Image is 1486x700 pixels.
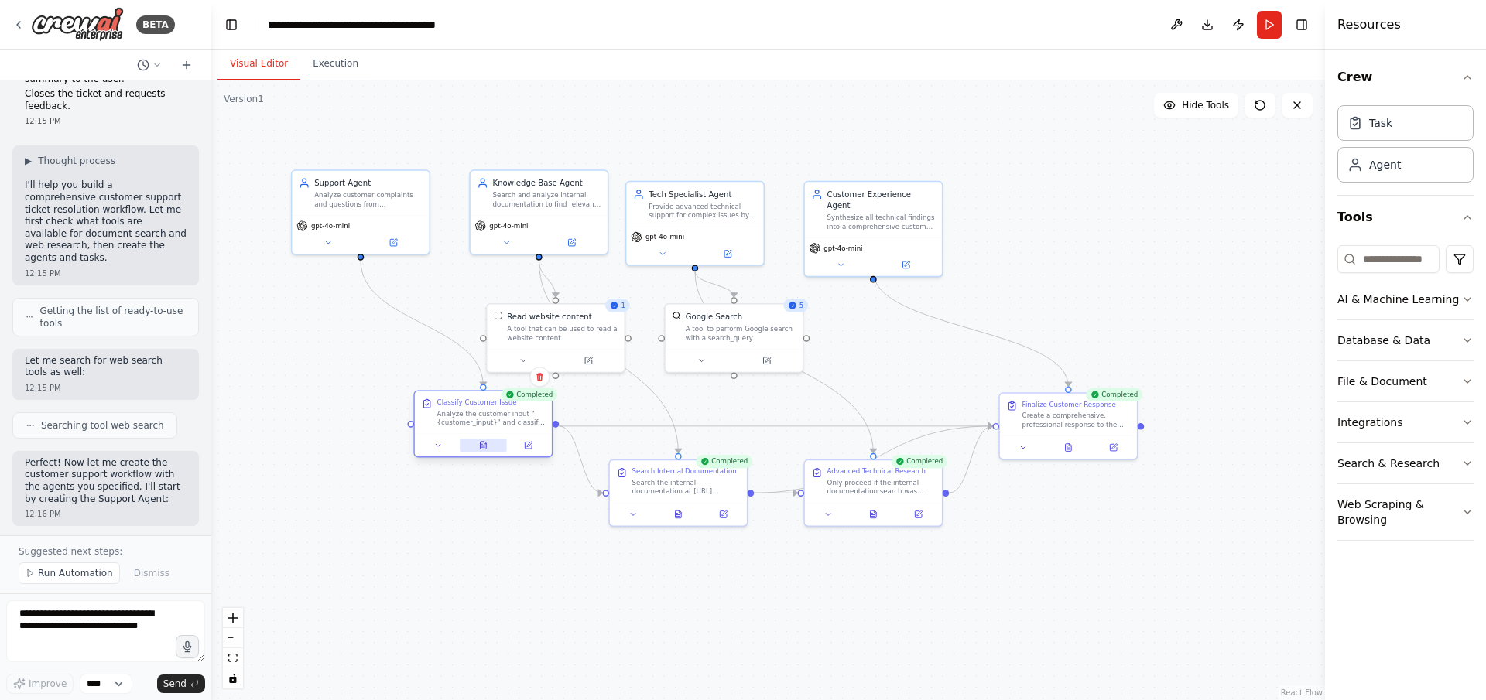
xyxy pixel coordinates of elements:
g: Edge from 48ae9e2e-b7a9-45ff-97b5-aa417663ab0c to 46c14318-8198-4939-83b9-5a67718ff57a [355,261,489,387]
div: Analyze the customer input "{customer_input}" and classify whether this is a hardware issue or so... [437,409,546,427]
button: zoom in [223,608,243,628]
div: 5SerplyWebSearchToolGoogle SearchA tool to perform Google search with a search_query. [664,303,803,373]
button: Open in side panel [361,236,424,249]
div: Read website content [507,311,591,322]
button: zoom out [223,628,243,648]
div: Crew [1337,99,1474,195]
img: SerplyWebSearchTool [672,311,681,320]
span: Dismiss [134,567,169,579]
div: Search the internal documentation at [URL][DOMAIN_NAME] for solutions and troubleshooting steps r... [632,478,741,496]
div: CompletedSearch Internal DocumentationSearch the internal documentation at [URL][DOMAIN_NAME] for... [608,459,748,527]
span: gpt-4o-mini [489,221,528,230]
span: Improve [29,678,67,690]
div: 12:15 PM [25,382,187,394]
button: View output [1045,441,1092,454]
div: Classify Customer Issue [437,398,517,407]
button: Execution [300,48,371,80]
div: 1ScrapeWebsiteToolRead website contentA tool that can be used to read a website content. [486,303,625,373]
p: Closes the ticket and requests feedback. [25,88,187,112]
div: 12:15 PM [25,115,187,127]
button: Dismiss [126,562,177,584]
div: CompletedFinalize Customer ResponseCreate a comprehensive, professional response to the customer ... [998,392,1138,459]
g: Edge from 5747c8fa-eeb6-4d3d-89bd-130591cf6ca0 to 8ee46ea7-e78e-438e-839e-a928ece3ba97 [690,271,740,297]
div: 12:16 PM [25,508,187,520]
img: ScrapeWebsiteTool [494,311,503,320]
div: Tools [1337,239,1474,553]
button: Open in side panel [509,439,547,452]
button: Run Automation [19,562,120,584]
a: React Flow attribution [1281,688,1323,697]
button: Hide left sidebar [221,14,242,36]
button: AI & Machine Learning [1337,279,1474,319]
img: Logo [31,7,124,42]
button: Start a new chat [174,56,199,74]
button: Click to speak your automation idea [176,635,199,658]
button: Visual Editor [217,48,300,80]
p: Perfect! Now let me create the customer support workflow with the agents you specified. I'll star... [25,457,187,505]
button: View output [460,439,507,452]
button: Improve [6,674,74,694]
div: Knowledge Base Agent [493,177,601,188]
button: Integrations [1337,402,1474,442]
p: I'll help you build a comprehensive customer support ticket resolution workflow. Let me first che... [25,179,187,264]
div: Only proceed if the internal documentation search was insufficient or didn't provide a solution f... [827,478,936,496]
div: Analyze customer complaints and questions from {customer_input} to determine if the issue is hard... [314,191,423,209]
span: ▶ [25,155,32,167]
span: Searching tool web search [41,419,164,432]
button: Open in side panel [556,354,619,367]
div: Provide advanced technical support for complex issues by conducting web research and analysis whe... [649,202,757,220]
button: Tools [1337,196,1474,239]
button: Open in side panel [704,507,742,521]
div: Customer Experience Agent [827,189,936,211]
div: A tool to perform Google search with a search_query. [686,324,796,342]
div: Create a comprehensive, professional response to the customer based on all the research and solut... [1022,411,1131,429]
button: fit view [223,648,243,668]
g: Edge from 73a6aa62-9976-452d-8ccb-11291e5e74ea to ee8fd916-34de-4d9f-94c1-19430725a842 [533,261,683,453]
span: gpt-4o-mini [645,233,684,242]
span: Thought process [38,155,115,167]
button: Hide Tools [1154,93,1238,118]
button: Switch to previous chat [131,56,168,74]
div: Support AgentAnalyze customer complaints and questions from {customer_input} to determine if the ... [291,169,430,254]
div: CompletedAdvanced Technical ResearchOnly proceed if the internal documentation search was insuffi... [803,459,943,527]
div: CompletedClassify Customer IssueAnalyze the customer input "{customer_input}" and classify whethe... [413,392,553,459]
div: Synthesize all technical findings into a comprehensive customer response, close the support ticke... [827,213,936,230]
div: Tech Specialist AgentProvide advanced technical support for complex issues by conducting web rese... [625,181,765,266]
button: Send [157,674,205,693]
div: Support Agent [314,177,423,188]
button: Database & Data [1337,320,1474,360]
div: Completed [501,388,557,401]
p: Let me search for web search tools as well: [25,355,187,379]
span: gpt-4o-mini [311,221,350,230]
g: Edge from 73a6aa62-9976-452d-8ccb-11291e5e74ea to c11f29b7-afbd-4f7e-8713-70a67f298e7c [533,261,561,298]
g: Edge from 46c14318-8198-4939-83b9-5a67718ff57a to c4093801-48e2-49d2-8c32-3eddecc58c92 [559,421,992,432]
button: Open in side panel [735,354,798,367]
button: Open in side panel [540,236,603,249]
h4: Resources [1337,15,1401,34]
button: View output [655,507,702,521]
div: Finalize Customer Response [1022,400,1116,409]
div: Google Search [686,311,742,322]
div: A tool that can be used to read a website content. [507,324,618,342]
button: Crew [1337,56,1474,99]
div: Tech Specialist Agent [649,189,757,200]
g: Edge from db57662d-3f71-478a-9a06-72b2e28c6dac to c4093801-48e2-49d2-8c32-3eddecc58c92 [868,271,1073,386]
span: Run Automation [38,567,113,579]
button: Hide right sidebar [1291,14,1313,36]
div: Completed [1086,388,1142,401]
button: ▶Thought process [25,155,115,167]
span: gpt-4o-mini [823,244,862,253]
span: Hide Tools [1182,99,1229,111]
button: View output [850,507,897,521]
g: Edge from 46c14318-8198-4939-83b9-5a67718ff57a to ee8fd916-34de-4d9f-94c1-19430725a842 [559,421,602,499]
div: BETA [136,15,175,34]
button: Open in side panel [875,258,937,271]
button: Open in side panel [696,247,758,260]
button: Web Scraping & Browsing [1337,484,1474,540]
span: 5 [799,301,804,310]
button: Open in side panel [1094,441,1132,454]
p: Suggested next steps: [19,545,193,558]
div: Version 1 [224,93,264,105]
button: Delete node [529,367,550,387]
div: Search and analyze internal documentation to find relevant troubleshooting steps and solutions fo... [493,191,601,209]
